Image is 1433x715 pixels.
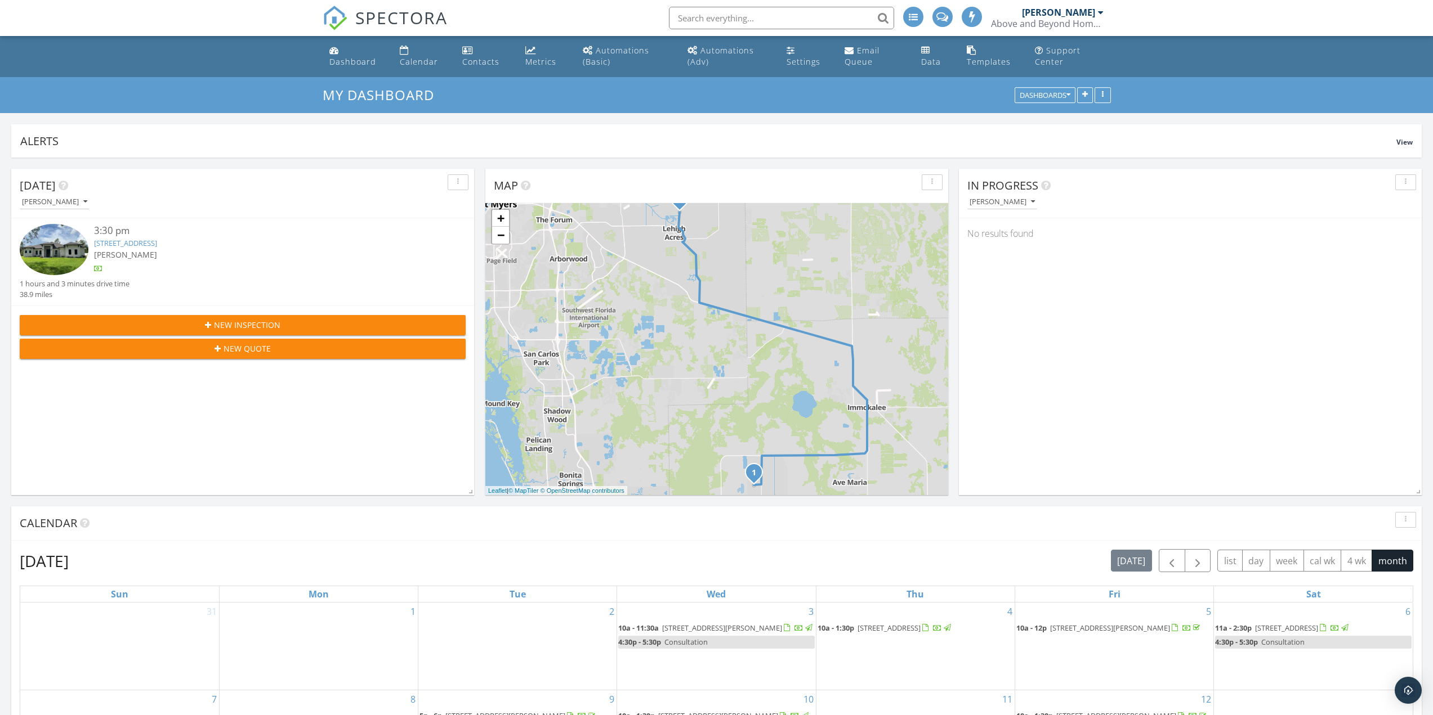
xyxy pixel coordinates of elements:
span: 10a - 12p [1016,623,1047,633]
a: Tuesday [507,586,528,602]
div: Settings [787,56,820,67]
a: Automations (Basic) [578,41,674,73]
a: 10a - 12p [STREET_ADDRESS][PERSON_NAME] [1016,622,1212,635]
span: [PERSON_NAME] [94,249,157,260]
button: [PERSON_NAME] [967,195,1037,210]
a: © MapTiler [508,487,539,494]
span: 4:30p - 5:30p [618,637,661,647]
input: Search everything... [669,7,894,29]
div: | [485,486,627,496]
a: Go to September 10, 2025 [801,690,816,708]
span: [STREET_ADDRESS] [858,623,921,633]
button: Next month [1185,549,1211,572]
a: Contacts [458,41,512,73]
td: Go to September 6, 2025 [1214,602,1413,690]
a: Go to September 11, 2025 [1000,690,1015,708]
a: Zoom out [492,227,509,244]
a: Data [917,41,953,73]
a: Automations (Advanced) [683,41,773,73]
button: list [1217,550,1243,572]
a: Settings [782,41,831,73]
a: 3:30 pm [STREET_ADDRESS] [PERSON_NAME] 1 hours and 3 minutes drive time 38.9 miles [20,224,466,300]
span: [DATE] [20,178,56,193]
a: 10a - 11:30a [STREET_ADDRESS][PERSON_NAME] [618,623,814,633]
div: Alerts [20,133,1396,149]
div: [PERSON_NAME] [22,198,87,206]
a: Go to September 9, 2025 [607,690,617,708]
div: [PERSON_NAME] [970,198,1035,206]
button: Dashboards [1015,88,1075,104]
a: © OpenStreetMap contributors [541,487,624,494]
td: Go to September 3, 2025 [617,602,816,690]
td: Go to September 5, 2025 [1015,602,1213,690]
td: Go to August 31, 2025 [20,602,219,690]
div: [PERSON_NAME] [1022,7,1095,18]
button: 4 wk [1341,550,1372,572]
div: Dashboards [1020,92,1070,100]
a: 10a - 1:30p [STREET_ADDRESS] [818,622,1014,635]
a: Metrics [521,41,569,73]
div: 1 hours and 3 minutes drive time [20,278,130,289]
div: Data [921,56,941,67]
div: Contacts [462,56,499,67]
span: Consultation [1261,637,1305,647]
a: Go to August 31, 2025 [204,602,219,620]
a: 11a - 2:30p [STREET_ADDRESS] [1215,623,1350,633]
button: day [1242,550,1270,572]
a: Monday [306,586,331,602]
a: 10a - 11:30a [STREET_ADDRESS][PERSON_NAME] [618,622,814,635]
div: Email Queue [845,45,880,67]
div: Support Center [1035,45,1081,67]
span: Map [494,178,518,193]
div: Automations (Basic) [583,45,649,67]
div: No results found [959,218,1422,249]
a: Go to September 12, 2025 [1199,690,1213,708]
span: Calendar [20,515,77,530]
span: 10a - 11:30a [618,623,659,633]
button: [PERSON_NAME] [20,195,90,210]
a: Go to September 3, 2025 [806,602,816,620]
a: Go to September 8, 2025 [408,690,418,708]
div: 3:30 pm [94,224,428,238]
a: Saturday [1304,586,1323,602]
a: Go to September 5, 2025 [1204,602,1213,620]
span: [STREET_ADDRESS][PERSON_NAME] [662,623,782,633]
a: My Dashboard [323,86,444,104]
a: Wednesday [704,586,728,602]
button: cal wk [1303,550,1342,572]
button: Previous month [1159,549,1185,572]
img: The Best Home Inspection Software - Spectora [323,6,347,30]
div: Dashboard [329,56,376,67]
span: New Inspection [214,319,280,331]
a: Go to September 2, 2025 [607,602,617,620]
div: Above and Beyond Home Solutions, LLC [991,18,1104,29]
button: New Quote [20,339,466,359]
a: SPECTORA [323,15,448,39]
span: [STREET_ADDRESS] [1255,623,1318,633]
td: Go to September 1, 2025 [219,602,418,690]
a: Thursday [904,586,926,602]
a: Friday [1106,586,1123,602]
a: Dashboard [325,41,386,73]
a: Sunday [109,586,131,602]
td: Go to September 4, 2025 [816,602,1015,690]
button: month [1372,550,1413,572]
a: Calendar [395,41,449,73]
a: 10a - 1:30p [STREET_ADDRESS] [818,623,953,633]
a: Email Queue [840,41,908,73]
a: 11a - 2:30p [STREET_ADDRESS] [1215,622,1412,635]
h2: [DATE] [20,550,69,572]
div: 1002 W 9th Street, Lehigh Acres FL 33972 [680,199,686,205]
a: Go to September 6, 2025 [1403,602,1413,620]
span: Consultation [664,637,708,647]
span: In Progress [967,178,1038,193]
button: New Inspection [20,315,466,335]
div: Metrics [525,56,556,67]
span: 10a - 1:30p [818,623,854,633]
i: 1 [752,469,756,477]
span: 4:30p - 5:30p [1215,637,1258,647]
a: Go to September 1, 2025 [408,602,418,620]
td: Go to September 2, 2025 [418,602,617,690]
a: 10a - 12p [STREET_ADDRESS][PERSON_NAME] [1016,623,1202,633]
a: Zoom in [492,210,509,227]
